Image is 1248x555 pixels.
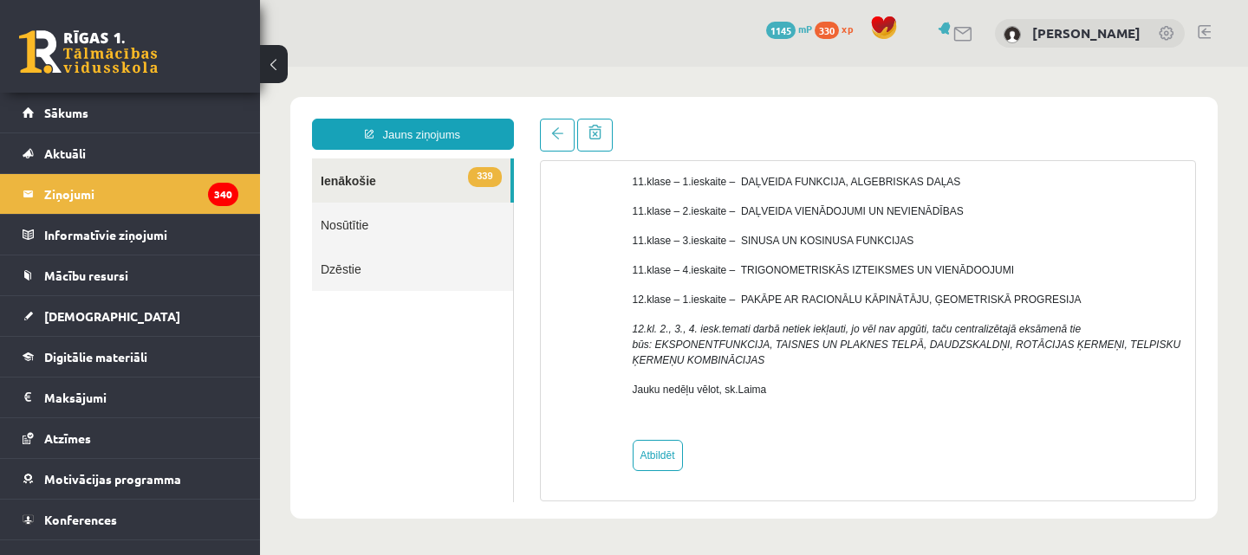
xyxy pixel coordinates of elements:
[44,215,238,255] legend: Informatīvie ziņojumi
[23,93,238,132] a: Sākums
[1032,24,1141,42] a: [PERSON_NAME]
[373,166,923,182] p: 11.klase – 3.ieskaite – SINUSA UN KOSINUSA FUNKCIJAS
[208,100,241,120] span: 339
[815,22,861,35] a: 330 xp
[44,471,181,487] span: Motivācijas programma
[52,52,254,83] a: Jauns ziņojums
[373,256,921,300] em: 12.kl. 2., 3., 4. iesk.temati darbā netiek iekļauti, jo vēl nav apgūti, taču centralizētajā eksām...
[23,133,238,173] a: Aktuāli
[19,30,158,74] a: Rīgas 1. Tālmācības vidusskola
[23,459,238,499] a: Motivācijas programma
[373,137,923,152] p: 11.klase – 2.ieskaite – DAĻVEIDA VIENĀDOJUMI UN NEVIENĀDĪBAS
[373,225,923,241] p: 12.klase – 1.ieskaite – PAKĀPE AR RACIONĀLU KĀPINĀTĀJU, ĢEOMETRISKĀ PROGRESIJA
[373,315,923,331] p: Jauku nedēļu vēlot, sk.Laima
[44,268,128,283] span: Mācību resursi
[373,196,923,211] p: 11.klase – 4.ieskaite – TRIGONOMETRISKĀS IZTEIKSMES UN VIENĀDOOJUMI
[798,22,812,35] span: mP
[766,22,812,35] a: 1145 mP
[44,430,91,446] span: Atzīmes
[23,418,238,458] a: Atzīmes
[23,500,238,539] a: Konferences
[373,107,923,123] p: 11.klase – 1.ieskaite – DAĻVEIDA FUNKCIJA, ALGEBRISKAS DAĻAS
[52,180,253,224] a: Dzēstie
[23,378,238,417] a: Maksājumi
[23,337,238,377] a: Digitālie materiāli
[23,215,238,255] a: Informatīvie ziņojumi
[44,308,180,324] span: [DEMOGRAPHIC_DATA]
[23,296,238,336] a: [DEMOGRAPHIC_DATA]
[44,349,147,365] span: Digitālie materiāli
[842,22,853,35] span: xp
[23,255,238,295] a: Mācību resursi
[44,145,86,161] span: Aktuāli
[208,183,238,206] i: 340
[44,512,117,527] span: Konferences
[373,373,423,404] a: Atbildēt
[52,136,253,180] a: Nosūtītie
[23,174,238,214] a: Ziņojumi340
[52,92,250,136] a: 339Ienākošie
[1004,26,1021,43] img: Marta Vanovska
[44,105,88,120] span: Sākums
[815,22,839,39] span: 330
[44,378,238,417] legend: Maksājumi
[44,174,238,214] legend: Ziņojumi
[766,22,796,39] span: 1145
